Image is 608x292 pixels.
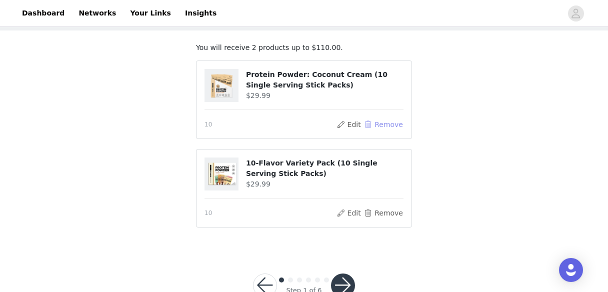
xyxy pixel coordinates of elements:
[204,208,212,217] span: 10
[246,158,403,179] h4: 10-Flavor Variety Pack (10 Single Serving Stick Packs)
[205,69,238,102] img: Protein Powder: Coconut Cream (10 Single Serving Stick Packs)
[124,2,177,24] a: Your Links
[246,179,403,189] h4: $29.99
[363,207,403,219] button: Remove
[559,258,583,282] div: Open Intercom Messenger
[336,118,361,130] button: Edit
[196,42,412,53] p: You will receive 2 products up to $110.00.
[16,2,70,24] a: Dashboard
[72,2,122,24] a: Networks
[336,207,361,219] button: Edit
[571,5,580,21] div: avatar
[363,118,403,130] button: Remove
[246,90,403,101] h4: $29.99
[204,120,212,129] span: 10
[179,2,222,24] a: Insights
[246,69,403,90] h4: Protein Powder: Coconut Cream (10 Single Serving Stick Packs)
[205,157,238,190] img: 10-Flavor Variety Pack (10 Single Serving Stick Packs)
